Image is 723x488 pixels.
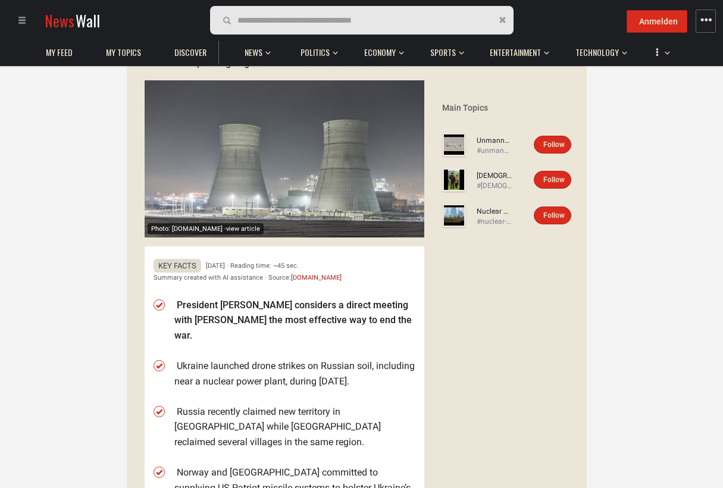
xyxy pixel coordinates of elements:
button: Politics [295,36,338,64]
span: Key Facts [154,259,201,273]
span: My topics [106,47,141,58]
button: Entertainment [484,36,549,64]
a: [DEMOGRAPHIC_DATA] (nationality) [477,171,512,181]
span: view article [226,225,260,233]
img: Profile picture of Nuclear power plant [442,204,466,227]
a: News [239,41,268,64]
div: [DATE] · Reading time: ~45 sec. Summary created with AI assistance · Source: [154,260,415,283]
a: [DOMAIN_NAME] [291,274,342,281]
span: Follow [543,140,565,149]
span: Economy [364,47,396,58]
img: Profile picture of Unmanned aerial vehicle [442,133,466,157]
button: News [239,36,274,64]
div: #nuclear-power-plant [477,217,512,227]
button: Sports [424,36,464,64]
li: Ukraine launched drone strikes on Russian soil, including near a nuclear power plant, during [DATE]. [174,358,415,389]
span: Wall [76,10,100,32]
span: My Feed [46,47,73,58]
span: Discover [174,47,206,58]
a: Entertainment [484,41,547,64]
li: Russia recently claimed new territory in [GEOGRAPHIC_DATA] while [GEOGRAPHIC_DATA] reclaimed seve... [174,404,415,450]
span: News [245,47,262,58]
div: #[DEMOGRAPHIC_DATA]-nationality [477,181,512,191]
span: Follow [543,211,565,220]
div: Photo: [DOMAIN_NAME] · [148,223,264,234]
button: Technology [569,36,627,64]
a: Sports [424,41,462,64]
span: Politics [301,47,330,58]
img: Preview image from rte.ie [145,80,424,238]
img: Profile picture of Russian (nationality) [442,168,466,192]
a: Economy [358,41,402,64]
div: Main Topics [442,102,578,114]
span: Technology [575,47,619,58]
span: Anmelden [639,17,678,26]
span: Entertainment [490,47,541,58]
a: NewsWall [45,10,100,32]
a: Politics [295,41,336,64]
li: President [PERSON_NAME] considers a direct meeting with [PERSON_NAME] the most effective way to e... [174,298,415,343]
a: Nuclear power plant [477,207,512,217]
div: #unmanned-aerial-vehicle [477,146,512,156]
span: News [45,10,74,32]
button: Anmelden [627,10,687,33]
a: Photo: [DOMAIN_NAME] ·view article [145,80,424,238]
a: Technology [569,41,625,64]
a: Unmanned aerial vehicle [477,136,512,146]
span: Follow [543,176,565,184]
span: Sports [430,47,456,58]
button: Economy [358,36,404,64]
